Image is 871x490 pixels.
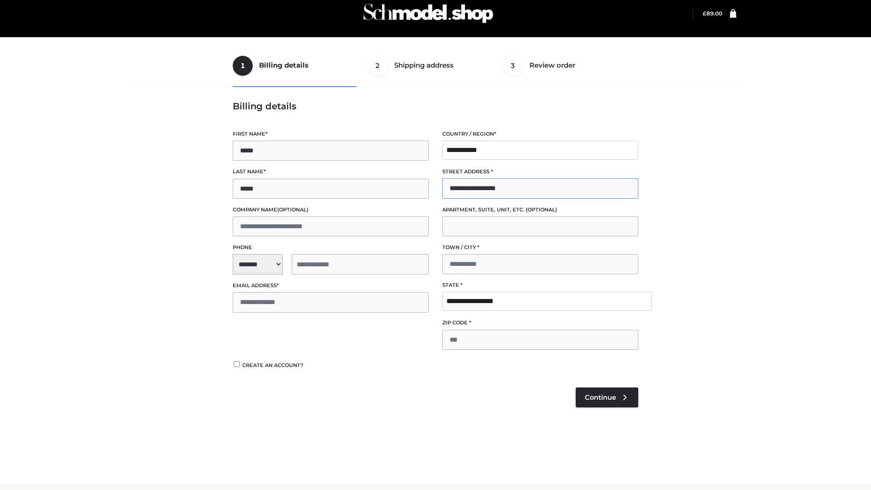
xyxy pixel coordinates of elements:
[233,167,429,176] label: Last name
[233,281,429,290] label: Email address
[442,281,638,289] label: State
[277,206,308,213] span: (optional)
[442,130,638,138] label: Country / Region
[442,318,638,327] label: ZIP Code
[526,206,557,213] span: (optional)
[442,243,638,252] label: Town / City
[703,10,722,17] bdi: 89.00
[703,10,722,17] a: £89.00
[703,10,706,17] span: £
[242,362,303,368] span: Create an account?
[442,167,638,176] label: Street address
[233,130,429,138] label: First name
[585,393,616,402] span: Continue
[233,361,241,367] input: Create an account?
[576,387,638,407] a: Continue
[233,206,429,214] label: Company name
[233,101,638,112] h3: Billing details
[233,243,429,252] label: Phone
[442,206,638,214] label: Apartment, suite, unit, etc.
